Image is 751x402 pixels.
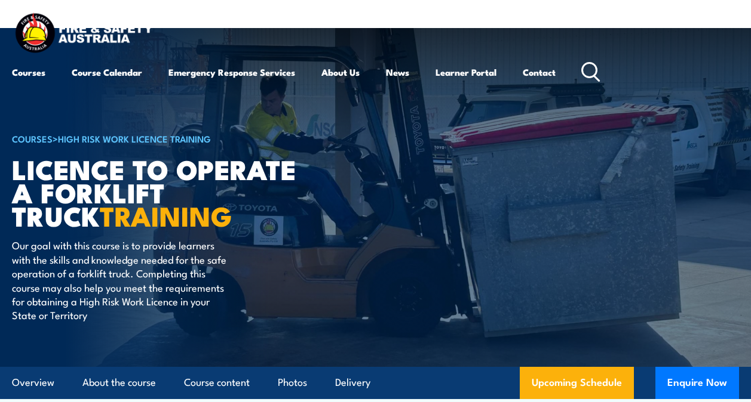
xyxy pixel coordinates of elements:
h6: > [12,131,307,146]
a: Upcoming Schedule [520,367,634,399]
a: Course Calendar [72,58,142,86]
a: Emergency Response Services [168,58,295,86]
a: Course content [184,367,250,398]
p: Our goal with this course is to provide learners with the skills and knowledge needed for the saf... [12,238,230,321]
a: About Us [321,58,360,86]
button: Enquire Now [655,367,739,399]
a: News [386,58,409,86]
a: About the course [82,367,156,398]
a: Learner Portal [436,58,496,86]
a: Overview [12,367,54,398]
a: COURSES [12,132,53,145]
a: Contact [523,58,556,86]
a: High Risk Work Licence Training [58,132,211,145]
strong: TRAINING [100,194,232,236]
a: Courses [12,58,45,86]
a: Photos [278,367,307,398]
h1: Licence to operate a forklift truck [12,157,307,227]
a: Delivery [335,367,370,398]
